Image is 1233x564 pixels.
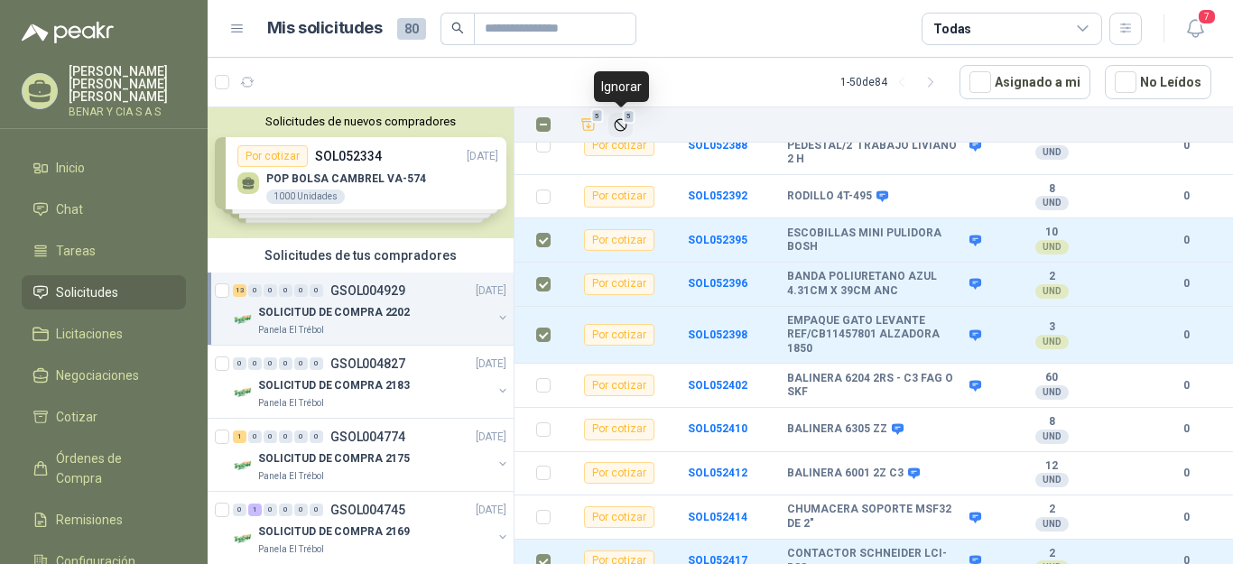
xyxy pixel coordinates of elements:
[688,234,747,246] a: SOL052395
[688,190,747,202] b: SOL052392
[233,353,510,411] a: 0 0 0 0 0 0 GSOL004827[DATE] Company LogoSOLICITUD DE COMPRA 2183Panela El Trébol
[989,270,1114,284] b: 2
[989,182,1114,197] b: 8
[688,379,747,392] a: SOL052402
[22,192,186,227] a: Chat
[248,430,262,443] div: 0
[310,430,323,443] div: 0
[267,15,383,42] h1: Mis solicitudes
[1035,473,1069,487] div: UND
[22,358,186,393] a: Negociaciones
[310,284,323,297] div: 0
[1035,196,1069,210] div: UND
[264,357,277,370] div: 0
[787,190,872,204] b: RODILLO 4T-495
[1035,517,1069,532] div: UND
[279,430,292,443] div: 0
[22,400,186,434] a: Cotizar
[989,226,1114,240] b: 10
[1035,335,1069,349] div: UND
[584,324,654,346] div: Por cotizar
[584,462,654,484] div: Por cotizar
[330,357,405,370] p: GSOL004827
[584,419,654,440] div: Por cotizar
[1179,13,1211,45] button: 7
[688,328,747,341] a: SOL052398
[397,18,426,40] span: 80
[787,467,904,481] b: BALINERA 6001 2Z C3
[1161,465,1211,482] b: 0
[248,284,262,297] div: 0
[960,65,1090,99] button: Asignado a mi
[233,426,510,484] a: 1 0 0 0 0 0 GSOL004774[DATE] Company LogoSOLICITUD DE COMPRA 2175Panela El Trébol
[294,504,308,516] div: 0
[279,357,292,370] div: 0
[476,282,506,300] p: [DATE]
[1035,430,1069,444] div: UND
[576,112,601,137] button: Añadir
[56,158,85,178] span: Inicio
[989,547,1114,561] b: 2
[233,504,246,516] div: 0
[233,280,510,337] a: 13 0 0 0 0 0 GSOL004929[DATE] Company LogoSOLICITUD DE COMPRA 2202Panela El Trébol
[330,504,405,516] p: GSOL004745
[208,107,514,238] div: Solicitudes de nuevos compradoresPor cotizarSOL052334[DATE] POP BOLSA CAMBREL VA-5741000 Unidades...
[69,106,186,117] p: BENAR Y CIA S A S
[688,277,747,290] a: SOL052396
[258,469,324,484] p: Panela El Trébol
[56,241,96,261] span: Tareas
[22,234,186,268] a: Tareas
[584,374,654,396] div: Por cotizar
[989,320,1114,335] b: 3
[22,22,114,43] img: Logo peakr
[1161,188,1211,205] b: 0
[584,273,654,295] div: Por cotizar
[1161,275,1211,292] b: 0
[294,284,308,297] div: 0
[22,503,186,537] a: Remisiones
[584,229,654,251] div: Por cotizar
[264,284,277,297] div: 0
[233,284,246,297] div: 13
[1035,284,1069,299] div: UND
[584,134,654,156] div: Por cotizar
[22,275,186,310] a: Solicitudes
[233,430,246,443] div: 1
[591,108,604,123] span: 5
[294,430,308,443] div: 0
[233,309,255,330] img: Company Logo
[688,467,747,479] a: SOL052412
[258,450,410,467] p: SOLICITUD DE COMPRA 2175
[69,65,186,103] p: [PERSON_NAME] [PERSON_NAME] [PERSON_NAME]
[56,510,123,530] span: Remisiones
[279,504,292,516] div: 0
[279,284,292,297] div: 0
[248,504,262,516] div: 1
[1197,8,1217,25] span: 7
[22,151,186,185] a: Inicio
[688,511,747,523] b: SOL052414
[787,372,965,400] b: BALINERA 6204 2RS - C3 FAG O SKF
[233,357,246,370] div: 0
[22,317,186,351] a: Licitaciones
[56,365,139,385] span: Negociaciones
[56,448,169,488] span: Órdenes de Compra
[56,324,123,344] span: Licitaciones
[208,238,514,273] div: Solicitudes de tus compradores
[476,429,506,446] p: [DATE]
[22,441,186,495] a: Órdenes de Compra
[264,504,277,516] div: 0
[451,22,464,34] span: search
[1161,377,1211,394] b: 0
[233,455,255,476] img: Company Logo
[258,396,324,411] p: Panela El Trébol
[1035,145,1069,160] div: UND
[594,71,649,102] div: Ignorar
[215,115,506,128] button: Solicitudes de nuevos compradores
[258,523,410,541] p: SOLICITUD DE COMPRA 2169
